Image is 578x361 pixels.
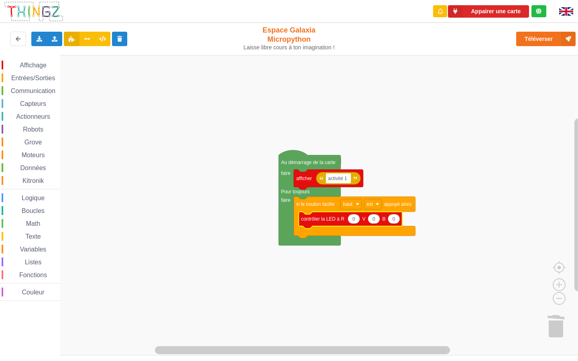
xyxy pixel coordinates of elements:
[362,216,365,222] text: V
[281,160,336,165] text: Au démarrage de la carte
[22,126,45,133] span: Robots
[18,272,48,278] span: Fonctions
[516,32,576,46] button: Téléverser
[19,246,48,253] span: Variables
[23,139,43,146] span: Grove
[10,75,56,81] span: Entrées/Sorties
[240,26,338,51] div: Espace Galaxia Micropython
[25,220,42,227] span: Math
[19,100,47,107] span: Capteurs
[352,216,355,222] text: 0
[281,170,291,176] text: faire
[20,207,46,214] span: Boucles
[24,259,43,266] span: Listes
[393,216,395,222] text: 0
[366,201,373,207] text: est
[281,197,291,203] text: faire
[20,195,46,201] span: Logique
[20,152,46,158] span: Moteurs
[384,201,412,207] text: appuyé alors
[24,233,42,240] span: Texte
[296,201,335,207] text: si le bouton tactile
[296,176,312,181] text: afficher
[4,1,64,22] img: thingz_logo.png
[15,113,51,120] span: Actionneurs
[18,62,47,69] span: Affichage
[19,164,47,171] span: Données
[328,176,347,181] text: activité 1
[448,5,529,18] button: Appairer une carte
[559,7,573,16] img: gb.png
[10,87,57,94] span: Communication
[240,44,338,51] div: Laisse libre cours à ton imagination !
[382,216,385,222] text: B
[21,289,46,296] span: Couleur
[301,216,344,222] text: contrôler la LED à R
[21,177,45,184] span: Kitronik
[531,5,546,17] div: Tu es connecté au serveur de création de Thingz
[343,201,353,207] text: haut
[281,189,309,195] text: Pour toujours
[372,216,375,222] text: 0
